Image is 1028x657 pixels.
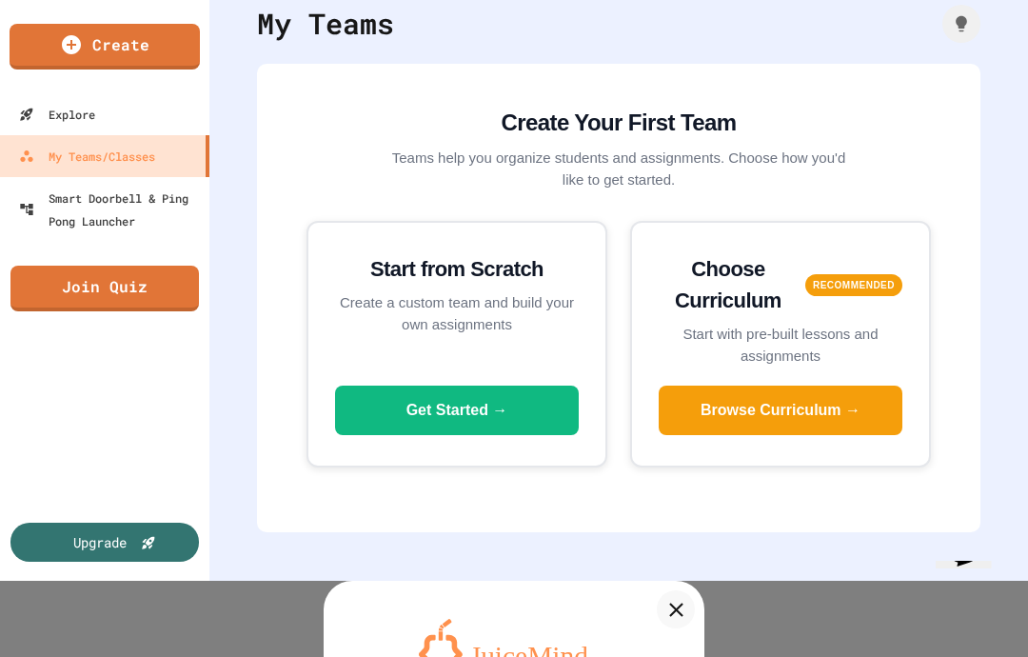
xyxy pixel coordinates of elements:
div: How it works [942,5,980,43]
div: Smart Doorbell & Ping Pong Launcher [19,187,202,232]
div: My Teams [257,2,394,45]
p: Start with pre-built lessons and assignments [659,324,902,367]
p: Create a custom team and build your own assignments [335,292,579,335]
h2: Create Your First Team [390,106,847,140]
h3: Start from Scratch [335,253,579,285]
button: Get Started → [335,386,579,435]
span: RECOMMENDED [805,274,902,296]
div: My Teams/Classes [19,145,155,168]
a: Create [10,24,200,70]
div: Explore [19,103,95,126]
a: Join Quiz [10,266,199,311]
div: Upgrade [73,532,127,552]
h3: Choose Curriculum [659,253,798,316]
iframe: chat widget [928,561,1013,642]
p: Teams help you organize students and assignments. Choose how you'd like to get started. [390,148,847,190]
button: Browse Curriculum → [659,386,902,435]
